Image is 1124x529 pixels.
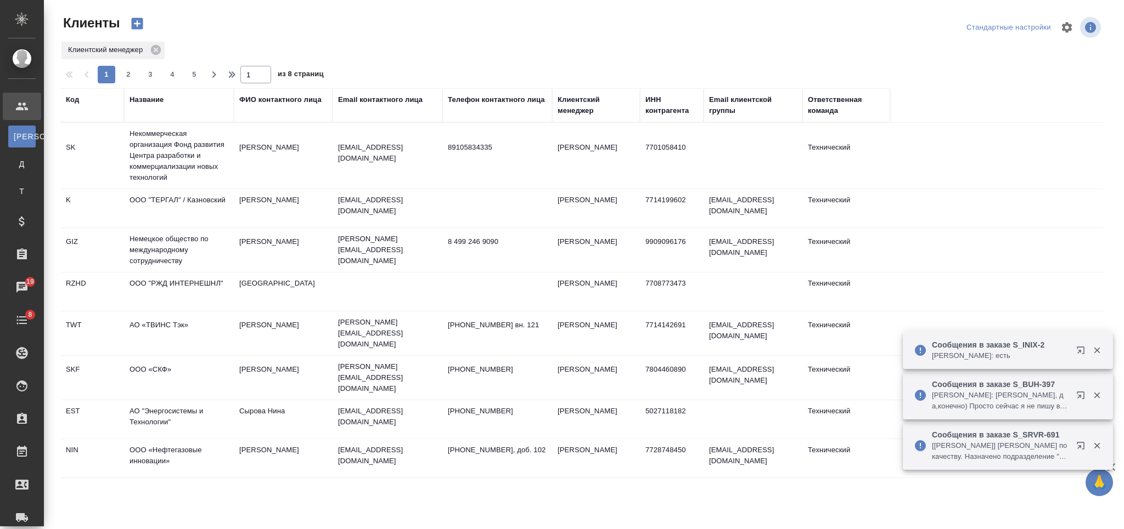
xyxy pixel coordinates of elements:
button: Открыть в новой вкладке [1070,384,1096,411]
td: 7728748450 [640,439,704,477]
span: 19 [20,276,41,287]
td: Онлайн патент [124,478,234,516]
span: из 8 страниц [278,67,324,83]
td: Технический [802,189,890,227]
p: Сообщения в заказе S_SRVR-691 [932,429,1069,440]
td: [PERSON_NAME] [552,189,640,227]
td: 9909096176 [640,231,704,269]
div: Клиентский менеджер [61,42,165,59]
td: Немецкое общество по международному сотрудничеству [124,228,234,272]
p: [[PERSON_NAME]] [PERSON_NAME] по качеству. Назначено подразделение "Прямая загрузка (шаблонные до... [932,440,1069,462]
td: SKF [60,359,124,397]
div: Клиентский менеджер [558,94,634,116]
td: Технический [802,231,890,269]
td: [EMAIL_ADDRESS][DOMAIN_NAME] [704,231,802,269]
td: PATENT [60,478,124,516]
td: [PERSON_NAME] [552,359,640,397]
p: [PHONE_NUMBER] [448,364,547,375]
td: [EMAIL_ADDRESS][DOMAIN_NAME] [704,439,802,477]
td: K [60,189,124,227]
td: [PERSON_NAME] [234,478,333,516]
button: Открыть в новой вкладке [1070,435,1096,461]
p: Сообщения в заказе S_BUH-397 [932,379,1069,390]
td: [PERSON_NAME] [234,231,333,269]
td: [PERSON_NAME] [552,314,640,352]
td: [GEOGRAPHIC_DATA] [234,272,333,311]
span: Клиенты [60,14,120,32]
div: split button [964,19,1054,36]
td: Технический [802,478,890,516]
td: Технический [802,400,890,439]
div: Email контактного лица [338,94,423,105]
a: 8 [3,306,41,334]
button: 2 [120,66,137,83]
td: GIZ [60,231,124,269]
td: EST [60,400,124,439]
button: Создать [124,14,150,33]
span: [PERSON_NAME] [14,131,30,142]
span: 4 [164,69,181,80]
td: 7714903709 [640,478,704,516]
td: [PERSON_NAME] [234,314,333,352]
p: Сообщения в заказе S_INIX-2 [932,339,1069,350]
span: 8 [21,309,38,320]
td: ООО «Нефтегазовые инновации» [124,439,234,477]
td: Некоммерческая организация Фонд развития Центра разработки и коммерциализации новых технологий [124,123,234,189]
td: 7714142691 [640,314,704,352]
a: Д [8,153,36,175]
div: Телефон контактного лица [448,94,545,105]
td: ООО «СКФ» [124,359,234,397]
p: [EMAIL_ADDRESS][DOMAIN_NAME] [338,195,437,217]
button: Закрыть [1086,441,1108,451]
td: [EMAIL_ADDRESS][DOMAIN_NAME] [704,359,802,397]
a: Т [8,180,36,202]
td: Технический [802,136,890,175]
a: 19 [3,274,41,301]
div: ИНН контрагента [645,94,698,116]
td: [PERSON_NAME] [552,439,640,477]
td: [PERSON_NAME] [552,136,640,175]
button: Закрыть [1086,345,1108,355]
td: [EMAIL_ADDRESS][DOMAIN_NAME] [704,189,802,227]
button: Закрыть [1086,390,1108,400]
td: Сырова Нина [234,400,333,439]
div: Email клиентской группы [709,94,797,116]
span: 2 [120,69,137,80]
p: Клиентский менеджер [68,44,147,55]
td: SK [60,136,124,175]
div: Ответственная команда [808,94,885,116]
td: 7804460890 [640,359,704,397]
td: Технический [802,272,890,311]
td: АО "Энергосистемы и Технологии" [124,400,234,439]
button: 4 [164,66,181,83]
p: [PERSON_NAME][EMAIL_ADDRESS][DOMAIN_NAME] [338,234,437,266]
td: [PERSON_NAME] [234,189,333,227]
span: Настроить таблицу [1054,14,1080,41]
div: ФИО контактного лица [239,94,322,105]
td: NIN [60,439,124,477]
td: Технический [802,359,890,397]
p: [EMAIL_ADDRESS][DOMAIN_NAME] [338,142,437,164]
p: [PERSON_NAME][EMAIL_ADDRESS][DOMAIN_NAME] [338,317,437,350]
td: [PERSON_NAME] [552,478,640,516]
td: [EMAIL_ADDRESS][DOMAIN_NAME] [704,314,802,352]
div: Код [66,94,79,105]
span: Посмотреть информацию [1080,17,1103,38]
td: [PERSON_NAME] [552,231,640,269]
p: [EMAIL_ADDRESS][DOMAIN_NAME] [338,445,437,467]
p: [PHONE_NUMBER] [448,406,547,417]
span: Т [14,186,30,197]
p: [PERSON_NAME]: [PERSON_NAME], да,конечно) Просто сейчас я не пишу важную инфу, поэтому не тегую) [932,390,1069,412]
div: Название [130,94,164,105]
p: [PHONE_NUMBER] вн. 121 [448,320,547,331]
td: [PERSON_NAME] [234,439,333,477]
td: [PERSON_NAME] [552,400,640,439]
td: АО «ТВИНС Тэк» [124,314,234,352]
button: Открыть в новой вкладке [1070,339,1096,366]
td: 5027118182 [640,400,704,439]
span: 3 [142,69,159,80]
td: Технический [802,439,890,477]
td: 7701058410 [640,136,704,175]
button: 3 [142,66,159,83]
td: TWT [60,314,124,352]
